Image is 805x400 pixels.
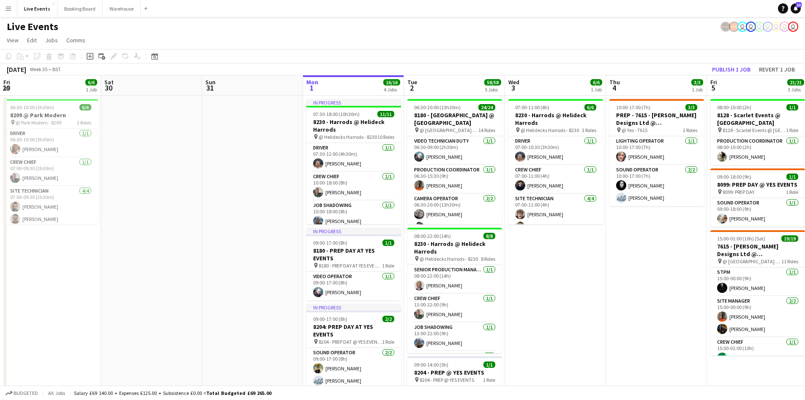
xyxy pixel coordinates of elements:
[407,194,502,235] app-card-role: Camera Operator2/206:30-20:00 (13h30m)[PERSON_NAME][PERSON_NAME]
[710,136,805,165] app-card-role: Production Coordinator1/108:00-10:00 (2h)[PERSON_NAME]
[206,390,271,396] span: Total Budgeted £69 265.00
[3,99,98,224] div: 06:30-10:00 (3h30m)6/68209 @ Park Modern @ Park Modern - 82093 RolesDriver1/106:30-10:00 (3h30m)[...
[717,235,765,242] span: 15:00-01:00 (10h) (Sat)
[313,111,360,117] span: 07:30-18:00 (10h30m)
[723,189,754,195] span: 8099: PREP DAY
[508,136,603,165] app-card-role: Driver1/107:00-10:30 (3h30m)[PERSON_NAME]
[103,0,141,17] button: Warehouse
[710,268,805,296] app-card-role: STPM1/115:00-00:00 (9h)[PERSON_NAME]
[622,127,647,133] span: @ Yes - 7615
[306,272,401,301] app-card-role: Video Operator1/109:00-17:00 (8h)[PERSON_NAME]
[306,247,401,262] h3: 8180 - PREP DAY AT YES EVENTS
[306,78,318,86] span: Mon
[508,78,519,86] span: Wed
[584,104,596,110] span: 6/6
[685,104,697,110] span: 3/3
[420,127,478,133] span: @ [GEOGRAPHIC_DATA] - 8180
[508,99,603,224] app-job-card: 07:00-11:00 (4h)6/68230 - Harrods @ Helideck Harrods @ Helidecks Harrods - 82303 RolesDriver1/107...
[382,240,394,246] span: 1/1
[729,22,739,32] app-user-avatar: Alex Gill
[407,228,502,353] app-job-card: 08:00-22:00 (14h)8/88230 - Harrods @ Helideck Harrods @ Helidecks Harrods - 82308 RolesSenior Pro...
[710,111,805,127] h3: 8128 - Scarlet Events @ [GEOGRAPHIC_DATA]
[4,389,39,398] button: Budgeted
[10,104,54,110] span: 06:30-10:00 (3h30m)
[478,127,495,133] span: 14 Roles
[45,36,58,44] span: Jobs
[485,86,501,93] div: 5 Jobs
[57,0,103,17] button: Booking Board
[306,304,401,389] app-job-card: In progress09:00-17:00 (8h)2/28204: PREP DAY AT YES EVENTS 8204 - PREP DAT @ YES EVENTS1 RoleSoun...
[710,99,805,165] div: 08:00-10:00 (2h)1/18128 - Scarlet Events @ [GEOGRAPHIC_DATA] 8128 - Scarlet Events @ [GEOGRAPHIC_...
[407,136,502,165] app-card-role: Video Technician Duty1/106:30-09:00 (2h30m)[PERSON_NAME]
[407,323,502,351] app-card-role: Job Shadowing1/113:00-22:00 (9h)[PERSON_NAME]
[407,265,502,294] app-card-role: Senior Production Manager1/108:00-22:00 (14h)[PERSON_NAME]
[306,201,401,229] app-card-role: Job Shadowing1/110:00-18:00 (8h)[PERSON_NAME]
[3,35,22,46] a: View
[407,99,502,224] div: 06:30-20:00 (13h30m)24/248180 - [GEOGRAPHIC_DATA] @ [GEOGRAPHIC_DATA] @ [GEOGRAPHIC_DATA] - 81801...
[7,36,19,44] span: View
[77,119,91,126] span: 3 Roles
[420,256,478,262] span: @ Helidecks Harrods - 8230
[710,168,805,227] div: 09:00-18:00 (9h)1/18099: PREP DAY @ YES EVENTS 8099: PREP DAY1 RoleSound Operator1/109:00-18:00 (...
[306,228,401,301] app-job-card: In progress09:00-17:00 (8h)1/18180 - PREP DAY AT YES EVENTS 8180 - PREP DAY AT YES EVENTS1 RoleVi...
[313,316,347,322] span: 09:00-17:00 (8h)
[377,134,394,140] span: 10 Roles
[609,99,704,206] div: 10:00-17:00 (7h)3/3PREP - 7615 - [PERSON_NAME] Designs Ltd @ [GEOGRAPHIC_DATA] @ Yes - 76152 Role...
[407,351,502,380] app-card-role: Lighting Technician1/1
[737,22,748,32] app-user-avatar: Eden Hopkins
[709,64,754,75] button: Publish 1 job
[786,104,798,110] span: 1/1
[723,127,786,133] span: 8128 - Scarlet Events @ [GEOGRAPHIC_DATA]
[478,104,495,110] span: 24/24
[24,35,40,46] a: Edit
[786,127,798,133] span: 1 Role
[746,22,756,32] app-user-avatar: Ollie Rolfe
[414,361,448,368] span: 09:00-14:00 (5h)
[407,165,502,194] app-card-role: Production Coordinator1/106:30-15:30 (9h)[PERSON_NAME]
[608,83,620,93] span: 4
[384,86,400,93] div: 4 Jobs
[86,86,97,93] div: 1 Job
[791,3,801,14] a: 13
[319,339,382,345] span: 8204 - PREP DAT @ YES EVENTS
[382,316,394,322] span: 2/2
[306,143,401,172] app-card-role: Driver1/107:30-12:00 (4h30m)[PERSON_NAME]
[710,337,805,366] app-card-role: Crew Chief1/115:00-01:00 (10h)[PERSON_NAME]
[420,377,474,383] span: 8204 - PREP @ YES EVENTS
[306,304,401,311] div: In progress
[406,83,417,93] span: 2
[407,294,502,323] app-card-role: Crew Chief1/113:00-22:00 (9h)[PERSON_NAME]
[16,119,61,126] span: @ Park Modern - 8209
[483,361,495,368] span: 1/1
[2,83,10,93] span: 29
[723,258,781,265] span: @ [GEOGRAPHIC_DATA] - 7615
[27,36,37,44] span: Edit
[74,390,271,396] div: Salary £69 140.00 + Expenses £125.00 + Subsistence £0.00 =
[46,390,67,396] span: All jobs
[771,22,781,32] app-user-avatar: Technical Department
[786,189,798,195] span: 1 Role
[717,104,751,110] span: 08:00-10:00 (2h)
[582,127,596,133] span: 3 Roles
[14,390,38,396] span: Budgeted
[692,86,703,93] div: 1 Job
[763,22,773,32] app-user-avatar: Ollie Rolfe
[756,64,798,75] button: Revert 1 job
[483,233,495,239] span: 8/8
[507,83,519,93] span: 3
[710,243,805,258] h3: 7615 - [PERSON_NAME] Designs Ltd @ [GEOGRAPHIC_DATA]
[591,86,602,93] div: 1 Job
[710,198,805,227] app-card-role: Sound Operator1/109:00-18:00 (9h)[PERSON_NAME]
[720,22,731,32] app-user-avatar: Production Managers
[306,323,401,338] h3: 8204: PREP DAY AT YES EVENTS
[709,83,717,93] span: 5
[313,240,347,246] span: 09:00-17:00 (8h)
[28,66,49,72] span: Week 35
[788,22,798,32] app-user-avatar: Technical Department
[483,377,495,383] span: 1 Role
[3,78,10,86] span: Fri
[781,258,798,265] span: 11 Roles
